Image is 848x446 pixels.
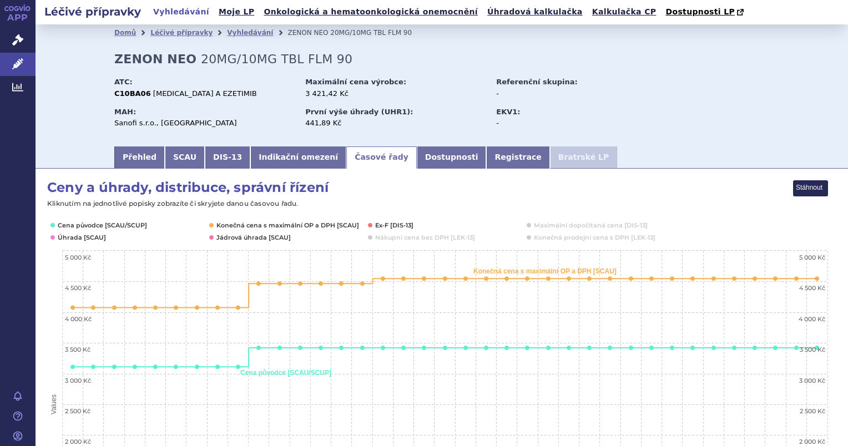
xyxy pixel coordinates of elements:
path: únor 2025, 4,545.43. Konečná cena s maximální OP a DPH [SCAU]. [649,277,654,281]
path: srpen 2023, 4,464.26. Konečná cena s maximální OP a DPH [SCAU]. [277,282,282,286]
a: Dostupnosti LP [662,4,749,20]
button: Show Ex-F [DIS-13] [375,221,414,230]
path: březen 2024, 3,421.42. Cena původce [SCAU/SCUP]. [422,346,426,350]
button: Show Konečná cena s maximální OP a DPH [SCAU] [216,221,357,230]
path: květen 2025, 3,421.42. Cena původce [SCAU/SCUP]. [711,346,716,350]
path: listopad 2023, 3,421.42. Cena původce [SCAU/SCUP]. [339,346,344,350]
span: 20MG/10MG TBL FLM 90 [330,29,412,37]
button: View chart menu, Ceny a úhrady, distribuce, správní řízení [794,181,828,196]
path: prosinec 2024, 4,545.43. Konečná cena s maximální OP a DPH [SCAU]. [608,277,612,281]
a: Domů [114,29,136,37]
path: listopad 2024, 4,545.43. Konečná cena s maximální OP a DPH [SCAU]. [587,277,592,281]
path: červen 2023, 3,110.38. Cena původce [SCAU/SCUP]. [236,365,240,369]
div: - [496,118,621,128]
path: srpen 2024, 4,545.43. Konečná cena s maximální OP a DPH [SCAU]. [525,277,529,281]
a: Přehled [114,146,165,169]
h2: Léčivé přípravky [36,4,150,19]
path: leden 2024, 4,545.43. Konečná cena s maximální OP a DPH [SCAU]. [381,277,385,281]
path: červenec 2025, 3,421.42. Cena původce [SCAU/SCUP]. [753,346,757,350]
div: 441,89 Kč [305,118,486,128]
a: Dostupnosti [417,146,487,169]
button: Show Maximální dopočítaná cena [DIS-13] [534,221,645,230]
path: červen 2023, 4,074.22. Konečná cena s maximální OP a DPH [SCAU]. [236,306,240,310]
path: září 2023, 3,421.42. Cena původce [SCAU/SCUP]. [298,346,302,350]
path: listopad 2022, 4,074.22. Konečná cena s maximální OP a DPH [SCAU]. [91,306,95,310]
path: říjen 2022, 4,074.22. Konečná cena s maximální OP a DPH [SCAU]. [70,306,75,310]
button: Show Nákupní cena bez DPH [LEK-13] [375,233,474,242]
path: leden 2024, 3,421.42. Cena původce [SCAU/SCUP]. [381,346,385,350]
path: květen 2024, 3,421.42. Cena původce [SCAU/SCUP]. [463,346,468,350]
path: prosinec 2023, 4,464.26. Konečná cena s maximální OP a DPH [SCAU]. [360,282,365,286]
path: květen 2023, 4,074.22. Konečná cena s maximální OP a DPH [SCAU]. [215,306,220,310]
path: duben 2024, 3,421.42. Cena původce [SCAU/SCUP]. [443,346,447,350]
path: leden 2025, 4,545.43. Konečná cena s maximální OP a DPH [SCAU]. [629,277,633,281]
path: září 2023, 4,464.26. Konečná cena s maximální OP a DPH [SCAU]. [298,282,302,286]
a: SCAU [165,146,205,169]
path: červenec 2024, 4,545.43. Konečná cena s maximální OP a DPH [SCAU]. [504,277,509,281]
div: Sanofi s.r.o., [GEOGRAPHIC_DATA] [114,118,295,128]
path: leden 2023, 4,074.22. Konečná cena s maximální OP a DPH [SCAU]. [133,306,137,310]
path: září 2025, 3,421.42. Cena původce [SCAU/SCUP]. [794,346,799,350]
path: červenec 2024, 3,421.42. Cena původce [SCAU/SCUP]. [504,346,509,350]
path: květen 2023, 3,110.38. Cena původce [SCAU/SCUP]. [215,365,220,369]
path: srpen 2024, 3,421.42. Cena původce [SCAU/SCUP]. [525,346,529,350]
path: květen 2025, 4,545.43. Konečná cena s maximální OP a DPH [SCAU]. [711,277,716,281]
path: září 2024, 3,421.42. Cena původce [SCAU/SCUP]. [546,346,551,350]
path: březen 2025, 4,545.43. Konečná cena s maximální OP a DPH [SCAU]. [670,277,674,281]
text: Values [50,394,58,414]
path: červen 2024, 3,421.42. Cena původce [SCAU/SCUP]. [484,346,488,350]
a: Registrace [486,146,549,169]
button: Show Cena původce [SCAU/SCUP] [58,221,145,230]
path: říjen 2023, 3,421.42. Cena původce [SCAU/SCUP]. [319,346,323,350]
text: 4 500 Kč [799,284,825,292]
path: duben 2023, 3,110.38. Cena původce [SCAU/SCUP]. [195,365,199,369]
button: Show Úhrada [SCAU] [58,233,104,242]
a: Moje LP [215,4,258,19]
path: červen 2024, 4,545.43. Konečná cena s maximální OP a DPH [SCAU]. [484,277,488,281]
button: Show Jádrová úhrada [SCAU] [216,233,289,242]
text: 2 500 Kč [800,407,825,415]
path: říjen 2023, 4,464.26. Konečná cena s maximální OP a DPH [SCAU]. [319,282,323,286]
span: 20MG/10MG TBL FLM 90 [201,52,352,66]
path: červen 2025, 4,545.43. Konečná cena s maximální OP a DPH [SCAU]. [732,277,736,281]
a: Časové řady [346,146,417,169]
strong: EKV1: [496,108,520,116]
text: 2 000 Kč [799,438,825,445]
text: 5 000 Kč [799,254,825,261]
path: červenec 2025, 4,545.43. Konečná cena s maximální OP a DPH [SCAU]. [753,277,757,281]
span: Ceny a úhrady, distribuce, správní řízení [47,179,329,196]
path: prosinec 2023, 3,421.42. Cena původce [SCAU/SCUP]. [360,346,365,350]
path: srpen 2025, 4,545.43. Konečná cena s maximální OP a DPH [SCAU]. [773,277,778,281]
strong: MAH: [114,108,136,116]
path: duben 2023, 4,074.22. Konečná cena s maximální OP a DPH [SCAU]. [195,306,199,310]
text: Cena původce [SCAU/SCUP] [240,369,331,377]
text: 5 000 Kč [65,254,91,261]
path: prosinec 2024, 3,421.42. Cena původce [SCAU/SCUP]. [608,346,612,350]
a: Léčivé přípravky [150,29,213,37]
path: srpen 2025, 3,421.42. Cena původce [SCAU/SCUP]. [773,346,778,350]
path: březen 2025, 3,421.42. Cena původce [SCAU/SCUP]. [670,346,674,350]
path: prosinec 2022, 3,110.38. Cena původce [SCAU/SCUP]. [112,365,117,369]
path: září 2024, 4,545.43. Konečná cena s maximální OP a DPH [SCAU]. [546,277,551,281]
path: duben 2025, 3,421.42. Cena původce [SCAU/SCUP]. [690,346,695,350]
span: Dostupnosti LP [665,7,735,16]
path: duben 2024, 4,545.43. Konečná cena s maximální OP a DPH [SCAU]. [443,277,447,281]
span: [MEDICAL_DATA] A EZETIMIB [153,89,257,98]
path: listopad 2023, 4,464.26. Konečná cena s maximální OP a DPH [SCAU]. [339,282,344,286]
strong: ZENON NEO [114,52,196,66]
text: Konečná cena s maximální OP a DPH [SCAU] [473,267,617,275]
text: 4 000 Kč [799,315,825,323]
path: listopad 2024, 3,421.42. Cena původce [SCAU/SCUP]. [587,346,592,350]
text: 4 000 Kč [65,315,92,323]
a: Vyhledávání [227,29,273,37]
text: Kliknutím na jednotlivé popisky zobrazíte či skryjete danou časovou řadu. [47,199,299,207]
a: Kalkulačka CP [589,4,660,19]
path: únor 2024, 4,545.43. Konečná cena s maximální OP a DPH [SCAU]. [401,277,406,281]
path: prosinec 2022, 4,074.22. Konečná cena s maximální OP a DPH [SCAU]. [112,306,117,310]
div: 3 421,42 Kč [305,89,486,99]
strong: První výše úhrady (UHR1): [305,108,413,116]
path: listopad 2022, 3,110.38. Cena původce [SCAU/SCUP]. [91,365,95,369]
div: - [496,89,621,99]
strong: Referenční skupina: [496,78,577,86]
a: Indikační omezení [250,146,346,169]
